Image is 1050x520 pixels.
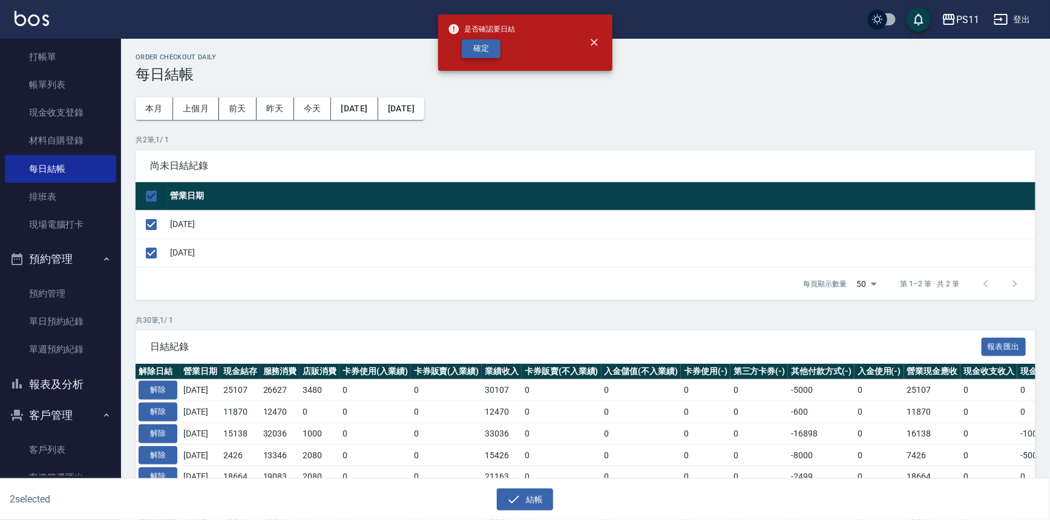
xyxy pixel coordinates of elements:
div: PS11 [956,12,979,27]
th: 營業現金應收 [904,364,961,380]
a: 現場電腦打卡 [5,211,116,239]
td: 30107 [482,380,522,401]
td: 0 [960,401,1017,423]
a: 客資篩選匯出 [5,464,116,492]
td: 0 [855,380,904,401]
td: 0 [522,380,602,401]
td: 0 [340,401,411,423]
td: 25107 [220,380,260,401]
p: 共 2 筆, 1 / 1 [136,134,1035,145]
td: 32036 [260,423,300,444]
td: 0 [340,466,411,488]
h6: 2 selected [10,492,260,507]
td: 0 [602,444,681,466]
td: 0 [730,466,789,488]
button: 昨天 [257,97,294,120]
td: 19083 [260,466,300,488]
td: 0 [855,444,904,466]
button: 今天 [294,97,332,120]
td: 0 [730,423,789,444]
a: 材料自購登錄 [5,127,116,154]
th: 業績收入 [482,364,522,380]
td: -16898 [788,423,855,444]
button: 解除 [139,403,177,421]
a: 報表匯出 [982,340,1026,352]
th: 營業日期 [167,182,1035,211]
button: PS11 [937,7,984,32]
td: 0 [411,380,482,401]
th: 卡券販賣(不入業績) [522,364,602,380]
td: 12470 [260,401,300,423]
button: 本月 [136,97,173,120]
h3: 每日結帳 [136,66,1035,83]
td: 25107 [904,380,961,401]
td: [DATE] [167,239,1035,267]
td: [DATE] [180,380,220,401]
a: 每日結帳 [5,155,116,183]
th: 現金收支收入 [960,364,1017,380]
td: 0 [681,466,730,488]
button: save [907,7,931,31]
span: 日結紀錄 [150,341,982,353]
td: 12470 [482,401,522,423]
a: 單週預約紀錄 [5,335,116,363]
th: 店販消費 [300,364,340,380]
button: 解除 [139,381,177,400]
p: 第 1–2 筆 共 2 筆 [901,278,959,289]
td: 0 [522,444,602,466]
td: 0 [681,444,730,466]
th: 入金使用(-) [855,364,904,380]
th: 服務消費 [260,364,300,380]
th: 第三方卡券(-) [730,364,789,380]
a: 客戶列表 [5,436,116,464]
td: [DATE] [167,210,1035,239]
td: 26627 [260,380,300,401]
td: 0 [960,380,1017,401]
td: 11870 [904,401,961,423]
button: 結帳 [497,489,553,511]
a: 單日預約紀錄 [5,308,116,335]
button: 登出 [989,8,1035,31]
td: 0 [855,423,904,444]
td: -8000 [788,444,855,466]
button: 預約管理 [5,243,116,275]
td: 0 [602,380,681,401]
td: 3480 [300,380,340,401]
td: 0 [960,444,1017,466]
th: 其他付款方式(-) [788,364,855,380]
td: 18664 [904,466,961,488]
td: -5000 [788,380,855,401]
td: 0 [602,466,681,488]
button: 報表匯出 [982,338,1026,357]
td: 0 [522,401,602,423]
td: 0 [730,401,789,423]
td: 0 [730,444,789,466]
button: 上個月 [173,97,219,120]
td: [DATE] [180,401,220,423]
p: 每頁顯示數量 [804,278,847,289]
button: 前天 [219,97,257,120]
td: 0 [300,401,340,423]
a: 打帳單 [5,43,116,71]
td: 0 [411,423,482,444]
td: 0 [522,466,602,488]
button: 解除 [139,446,177,465]
th: 入金儲值(不入業績) [602,364,681,380]
th: 卡券使用(入業績) [340,364,411,380]
th: 解除日結 [136,364,180,380]
td: 0 [855,466,904,488]
a: 排班表 [5,183,116,211]
td: 0 [340,423,411,444]
td: 0 [855,401,904,423]
td: 0 [411,466,482,488]
td: 0 [960,423,1017,444]
button: close [581,29,608,56]
th: 現金結存 [220,364,260,380]
button: 解除 [139,424,177,443]
td: 2080 [300,466,340,488]
button: [DATE] [331,97,378,120]
td: 0 [522,423,602,444]
td: 0 [411,444,482,466]
a: 帳單列表 [5,71,116,99]
button: [DATE] [378,97,424,120]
